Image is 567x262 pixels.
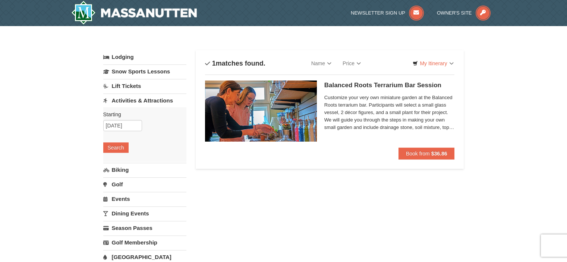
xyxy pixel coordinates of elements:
a: Price [337,56,366,71]
a: Lift Tickets [103,79,186,93]
img: Massanutten Resort Logo [71,1,197,25]
button: Search [103,142,129,153]
button: Book from $36.86 [399,148,455,160]
a: Activities & Attractions [103,94,186,107]
span: Newsletter Sign Up [351,10,405,16]
span: Owner's Site [437,10,472,16]
a: Golf [103,177,186,191]
a: Biking [103,163,186,177]
span: Customize your very own miniature garden at the Balanced Roots terrarium bar. Participants will s... [324,94,455,131]
a: Massanutten Resort [71,1,197,25]
a: Newsletter Sign Up [351,10,424,16]
a: Events [103,192,186,206]
h4: matches found. [205,60,265,67]
a: My Itinerary [408,58,458,69]
a: Snow Sports Lessons [103,64,186,78]
h5: Balanced Roots Terrarium Bar Session [324,82,455,89]
a: Season Passes [103,221,186,235]
a: Dining Events [103,206,186,220]
a: Lodging [103,50,186,64]
img: 18871151-30-393e4332.jpg [205,81,317,142]
a: Owner's Site [437,10,491,16]
label: Starting [103,111,181,118]
span: 1 [212,60,216,67]
span: Book from [406,151,430,157]
a: Name [306,56,337,71]
strong: $36.86 [431,151,447,157]
a: Golf Membership [103,236,186,249]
